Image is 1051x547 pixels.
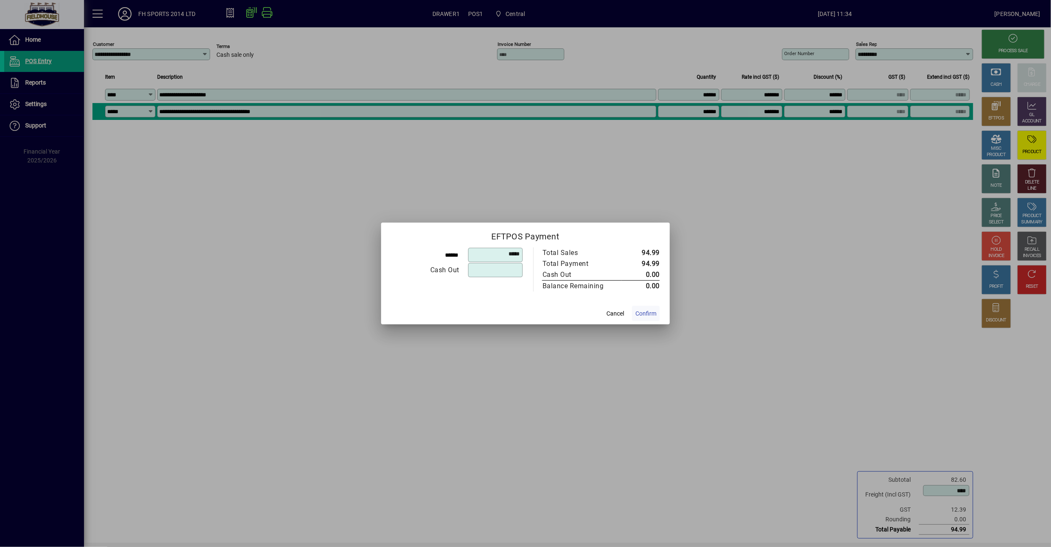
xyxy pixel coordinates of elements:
td: 94.99 [622,247,660,258]
td: Total Payment [542,258,622,269]
span: Confirm [635,309,656,318]
td: 94.99 [622,258,660,269]
span: Cancel [606,309,624,318]
div: Cash Out [543,270,613,280]
div: Balance Remaining [543,281,613,291]
td: 0.00 [622,269,660,281]
div: Cash Out [392,265,459,275]
button: Cancel [602,306,629,321]
td: 0.00 [622,281,660,292]
td: Total Sales [542,247,622,258]
h2: EFTPOS Payment [381,223,670,247]
button: Confirm [632,306,660,321]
